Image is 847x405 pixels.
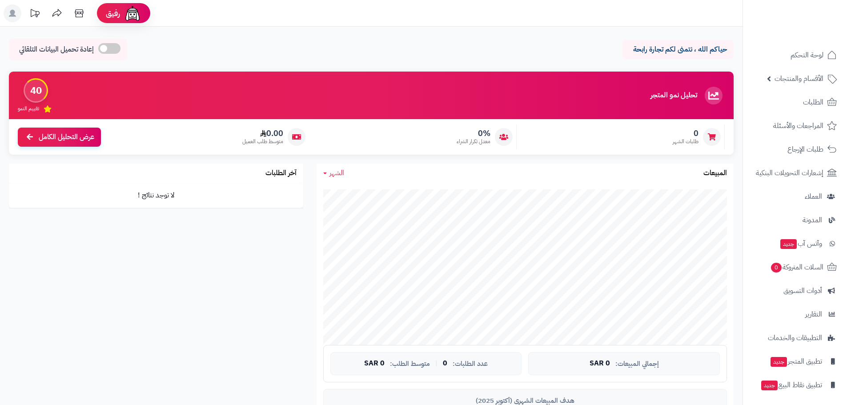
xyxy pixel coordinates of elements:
a: طلبات الإرجاع [748,139,842,160]
span: طلبات الإرجاع [787,143,823,156]
span: تقييم النمو [18,105,39,112]
span: 0.00 [242,128,283,138]
span: السلات المتروكة [770,261,823,273]
span: جديد [761,381,778,390]
a: الشهر [323,168,344,178]
span: إشعارات التحويلات البنكية [756,167,823,179]
a: لوحة التحكم [748,44,842,66]
span: جديد [771,357,787,367]
span: عرض التحليل الكامل [39,132,94,142]
a: تطبيق المتجرجديد [748,351,842,372]
p: حياكم الله ، نتمنى لكم تجارة رابحة [629,44,727,55]
span: 0 [673,128,698,138]
a: السلات المتروكة0 [748,257,842,278]
a: الطلبات [748,92,842,113]
a: العملاء [748,186,842,207]
a: المدونة [748,209,842,231]
img: logo-2.png [787,20,839,39]
span: الطلبات [803,96,823,108]
a: تحديثات المنصة [24,4,46,24]
span: وآتس آب [779,237,822,250]
a: المراجعات والأسئلة [748,115,842,136]
span: المراجعات والأسئلة [773,120,823,132]
span: التقارير [805,308,822,321]
span: تطبيق المتجر [770,355,822,368]
span: لوحة التحكم [791,49,823,61]
a: وآتس آبجديد [748,233,842,254]
span: أدوات التسويق [783,285,822,297]
span: تطبيق نقاط البيع [760,379,822,391]
span: إجمالي المبيعات: [615,360,659,368]
span: عدد الطلبات: [453,360,488,368]
a: تطبيق نقاط البيعجديد [748,374,842,396]
span: طلبات الشهر [673,138,698,145]
h3: آخر الطلبات [265,169,297,177]
span: متوسط طلب العميل [242,138,283,145]
span: | [435,360,438,367]
span: 0% [457,128,490,138]
span: الشهر [329,168,344,178]
td: لا توجد نتائج ! [9,183,303,208]
h3: تحليل نمو المتجر [650,92,697,100]
span: رفيق [106,8,120,19]
span: 0 [771,263,782,273]
span: إعادة تحميل البيانات التلقائي [19,44,94,55]
span: 0 [443,360,447,368]
h3: المبيعات [703,169,727,177]
a: أدوات التسويق [748,280,842,301]
span: 0 SAR [590,360,610,368]
span: معدل تكرار الشراء [457,138,490,145]
span: الأقسام والمنتجات [775,72,823,85]
img: ai-face.png [124,4,141,22]
span: العملاء [805,190,822,203]
span: التطبيقات والخدمات [768,332,822,344]
a: التقارير [748,304,842,325]
span: 0 SAR [364,360,385,368]
span: المدونة [803,214,822,226]
a: التطبيقات والخدمات [748,327,842,349]
span: متوسط الطلب: [390,360,430,368]
a: عرض التحليل الكامل [18,128,101,147]
a: إشعارات التحويلات البنكية [748,162,842,184]
span: جديد [780,239,797,249]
